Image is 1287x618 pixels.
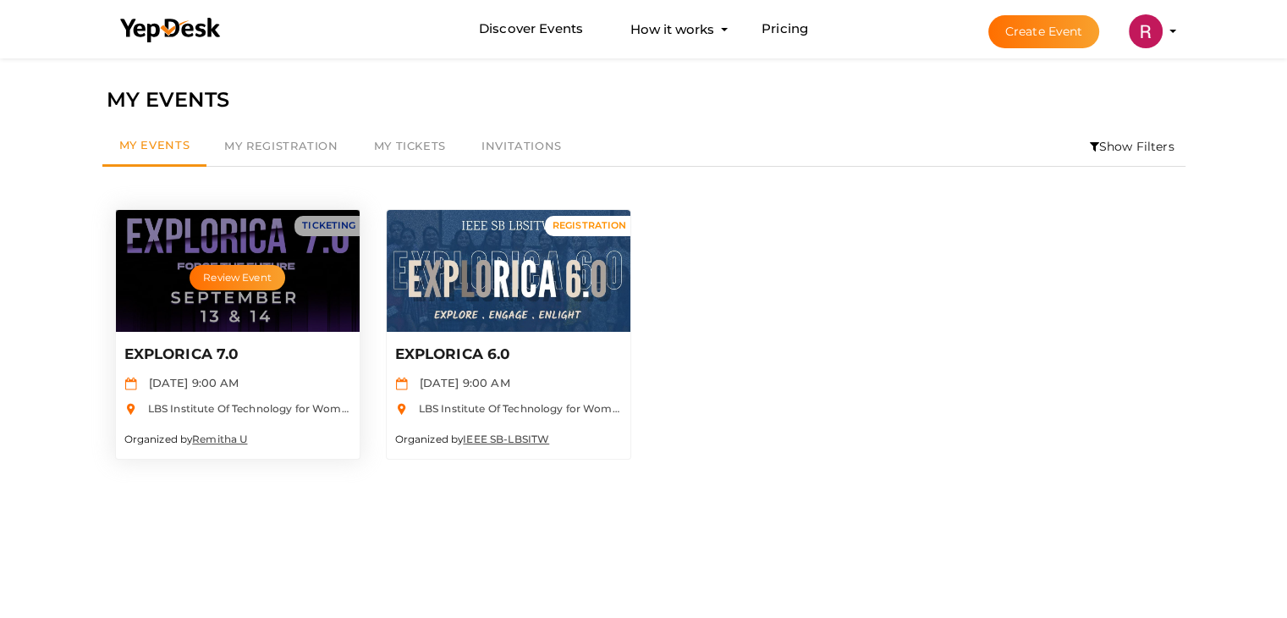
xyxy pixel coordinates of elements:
[124,433,248,445] small: Organized by
[124,403,137,416] img: location.svg
[395,378,408,390] img: calendar.svg
[124,378,137,390] img: calendar.svg
[464,127,580,166] a: Invitations
[102,127,207,167] a: My Events
[190,265,284,290] button: Review Event
[463,433,549,445] a: IEEE SB-LBSITW
[395,403,408,416] img: location.svg
[481,139,562,152] span: Invitations
[1079,127,1185,166] li: Show Filters
[206,127,355,166] a: My Registration
[479,14,583,45] a: Discover Events
[988,15,1100,48] button: Create Event
[1129,14,1163,48] img: ACg8ocJ-x1qlAwlkFC_K3RYbL2TLDlF_HMtoe8iFfs2ss7X5MGue-Q=s100
[395,433,550,445] small: Organized by
[762,14,808,45] a: Pricing
[625,14,719,45] button: How it works
[224,139,338,152] span: My Registration
[124,345,347,365] p: EXPLORICA 7.0
[192,433,247,445] a: Remitha U
[140,376,239,389] span: [DATE] 9:00 AM
[356,127,464,166] a: My Tickets
[119,138,190,152] span: My Events
[374,139,446,152] span: My Tickets
[107,84,1181,116] div: MY EVENTS
[395,345,618,365] p: EXPLORICA 6.0
[411,376,510,389] span: [DATE] 9:00 AM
